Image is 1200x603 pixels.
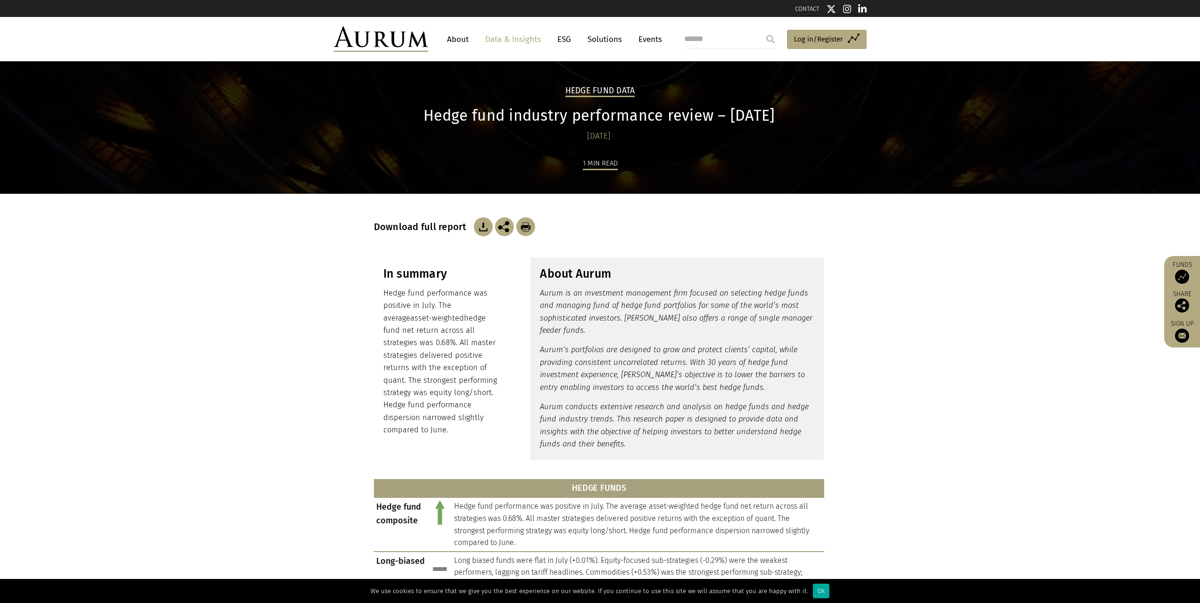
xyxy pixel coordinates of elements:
[495,217,514,236] img: Share this post
[540,345,805,391] em: Aurum’s portfolios are designed to grow and protect clients’ capital, while providing consistent ...
[474,217,493,236] img: Download Article
[334,26,428,52] img: Aurum
[540,402,809,448] em: Aurum conducts extensive research and analysis on hedge funds and hedge fund industry trends. Thi...
[540,289,812,335] em: Aurum is an investment management firm focused on selecting hedge funds and managing fund of hedg...
[1175,298,1189,313] img: Share this post
[452,497,824,551] td: Hedge fund performance was positive in July. The average asset-weighted hedge fund net return acr...
[553,31,576,48] a: ESG
[383,267,501,281] h3: In summary
[374,130,824,143] div: [DATE]
[540,267,814,281] h3: About Aurum
[787,30,867,50] a: Log in/Register
[813,584,829,598] div: Ok
[442,31,473,48] a: About
[827,4,836,14] img: Twitter icon
[1169,291,1195,313] div: Share
[583,157,618,170] div: 1 min read
[634,31,662,48] a: Events
[583,31,627,48] a: Solutions
[383,287,501,437] p: Hedge fund performance was positive in July. The average hedge fund net return across all strateg...
[843,4,852,14] img: Instagram icon
[1175,270,1189,284] img: Access Funds
[1169,320,1195,343] a: Sign up
[374,479,824,498] th: HEDGE FUNDS
[858,4,867,14] img: Linkedin icon
[1175,329,1189,343] img: Sign up to our newsletter
[795,5,819,12] a: CONTACT
[374,221,472,232] h3: Download full report
[374,497,428,551] td: Hedge fund composite
[516,217,535,236] img: Download Article
[794,33,843,45] span: Log in/Register
[480,31,546,48] a: Data & Insights
[1169,261,1195,284] a: Funds
[374,107,824,125] h1: Hedge fund industry performance review – [DATE]
[565,86,635,97] h2: Hedge Fund Data
[761,30,780,49] input: Submit
[410,314,464,322] span: asset-weighted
